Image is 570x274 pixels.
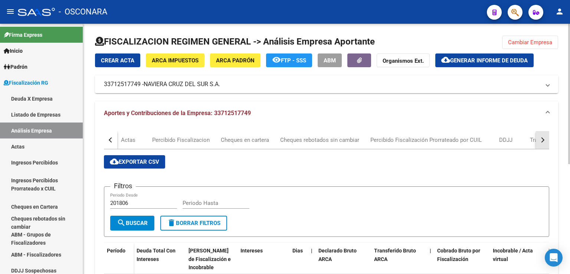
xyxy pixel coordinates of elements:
[292,248,303,254] span: Dias
[266,53,312,67] button: FTP - SSS
[110,181,136,191] h3: Filtros
[441,55,450,64] mat-icon: cloud_download
[437,248,480,262] span: Cobrado Bruto por Fiscalización
[530,136,567,144] div: Transferencias
[4,31,42,39] span: Firma Express
[95,75,558,93] mat-expansion-panel-header: 33712517749 -NAVIERA CRUZ DEL SUR S.A.
[318,248,357,262] span: Declarado Bruto ARCA
[167,220,220,226] span: Borrar Filtros
[221,136,269,144] div: Cheques en cartera
[95,101,558,125] mat-expansion-panel-header: Aportes y Contribuciones de la Empresa: 33712517749
[210,53,261,67] button: ARCA Padrón
[6,7,15,16] mat-icon: menu
[272,55,281,64] mat-icon: remove_red_eye
[499,136,512,144] div: DDJJ
[110,216,154,231] button: Buscar
[167,218,176,227] mat-icon: delete
[152,136,210,144] div: Percibido Fiscalizacion
[110,159,159,165] span: Exportar CSV
[435,53,534,67] button: Generar informe de deuda
[240,248,263,254] span: Intereses
[4,63,27,71] span: Padrón
[430,248,431,254] span: |
[280,136,359,144] div: Cheques rebotados sin cambiar
[324,57,336,64] span: ABM
[377,53,430,67] button: Organismos Ext.
[450,57,528,64] span: Generar informe de deuda
[104,80,540,88] mat-panel-title: 33712517749 -
[548,248,550,254] span: |
[107,248,125,254] span: Período
[216,57,255,64] span: ARCA Padrón
[502,36,558,49] button: Cambiar Empresa
[189,248,231,271] span: [PERSON_NAME] de Fiscalización e Incobrable
[152,57,199,64] span: ARCA Impuestos
[374,248,416,262] span: Transferido Bruto ARCA
[146,53,204,67] button: ARCA Impuestos
[59,4,107,20] span: - OSCONARA
[95,36,375,48] h1: FISCALIZACION REGIMEN GENERAL -> Análisis Empresa Aportante
[104,243,134,274] datatable-header-cell: Período
[383,58,424,64] strong: Organismos Ext.
[545,249,563,267] div: Open Intercom Messenger
[493,248,533,262] span: Incobrable / Acta virtual
[101,57,134,64] span: Crear Acta
[104,110,251,117] span: Aportes y Contribuciones de la Empresa: 33712517749
[137,248,176,262] span: Deuda Total Con Intereses
[160,216,227,231] button: Borrar Filtros
[311,248,312,254] span: |
[110,157,119,166] mat-icon: cloud_download
[144,80,220,88] span: NAVIERA CRUZ DEL SUR S.A.
[281,57,306,64] span: FTP - SSS
[555,7,564,16] mat-icon: person
[370,136,482,144] div: Percibido Fiscalización Prorrateado por CUIL
[4,47,23,55] span: Inicio
[4,79,48,87] span: Fiscalización RG
[95,53,140,67] button: Crear Acta
[318,53,342,67] button: ABM
[121,136,135,144] div: Actas
[117,220,148,226] span: Buscar
[508,39,552,46] span: Cambiar Empresa
[117,218,126,227] mat-icon: search
[104,155,165,169] button: Exportar CSV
